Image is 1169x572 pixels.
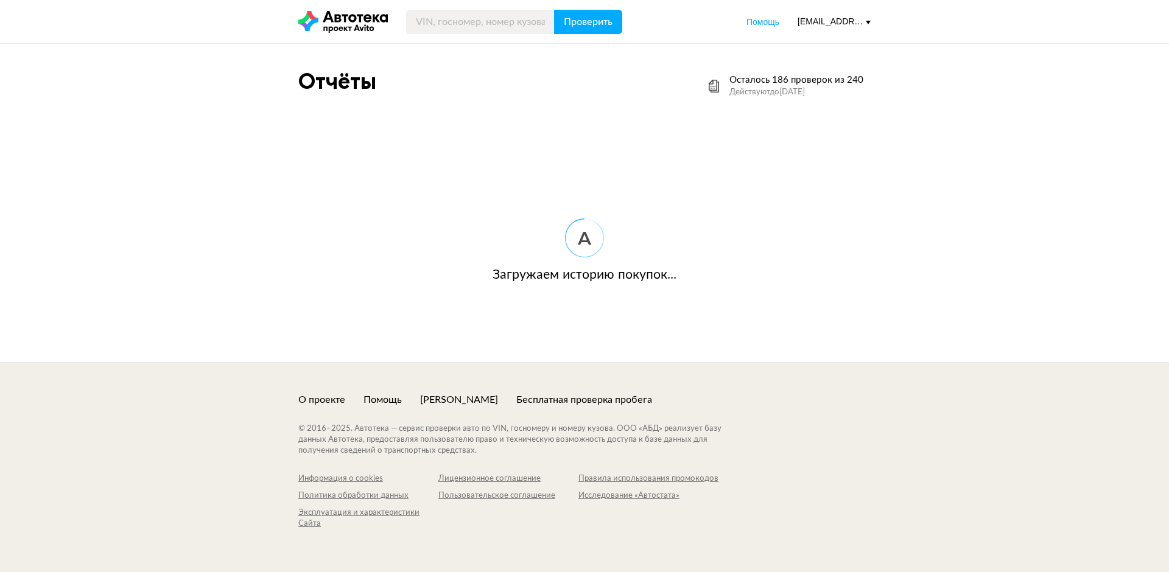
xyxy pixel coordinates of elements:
a: Информация о cookies [298,473,438,484]
a: Помощь [363,393,402,406]
a: [PERSON_NAME] [420,393,498,406]
a: Исследование «Автостата» [578,490,718,501]
input: VIN, госномер, номер кузова [406,10,555,34]
div: [EMAIL_ADDRESS][DOMAIN_NAME] [798,16,871,27]
a: Пользовательское соглашение [438,490,578,501]
button: Проверить [554,10,622,34]
a: Помощь [746,16,779,28]
div: © 2016– 2025 . Автотека — сервис проверки авто по VIN, госномеру и номеру кузова. ООО «АБД» реали... [298,424,746,456]
div: Загружаем историю покупок... [298,270,871,281]
span: Помощь [746,17,779,27]
div: Осталось 186 проверок из 240 [729,74,863,86]
a: О проекте [298,393,345,406]
a: Политика обработки данных [298,490,438,501]
a: Правила использования промокодов [578,473,718,484]
a: Бесплатная проверка пробега [516,393,652,406]
div: Отчёты [298,68,376,94]
a: Лицензионное соглашение [438,473,578,484]
div: Действуют до [DATE] [729,86,863,99]
span: Проверить [564,17,613,27]
a: Эксплуатация и характеристики Сайта [298,507,438,529]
